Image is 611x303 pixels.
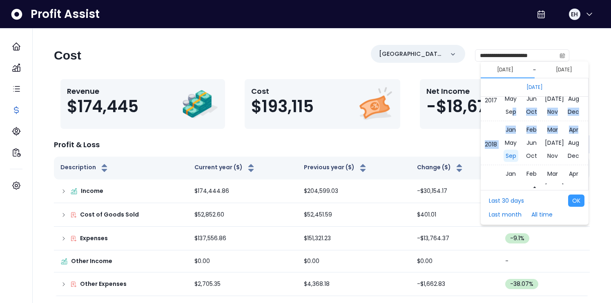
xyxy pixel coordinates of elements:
[524,93,539,105] span: Jun
[524,137,539,149] span: Jun
[572,94,578,104] span: Su
[304,163,368,173] button: Previous year ($)
[188,272,297,296] td: $2,705.35
[524,150,539,162] span: Oct
[543,181,566,193] span: [DATE]
[543,106,563,118] div: Nov 2017
[510,234,524,243] span: -9.1 %
[494,65,517,75] button: Select start date
[485,140,497,149] div: 2018
[31,7,100,22] span: Profit Assist
[524,106,539,118] span: Oct
[524,124,539,136] span: Feb
[543,181,563,193] div: Jul 2019
[567,124,580,136] span: Apr
[80,234,108,243] p: Expenses
[564,124,584,136] div: Apr 2018
[71,257,112,265] p: Other Income
[481,121,588,165] div: 2018
[426,86,497,97] p: Net Income
[188,203,297,227] td: $52,852.60
[188,179,297,203] td: $174,444.86
[504,94,510,104] span: Tu
[182,86,219,122] img: Revenue
[569,94,582,104] div: Sunday
[566,93,581,105] span: Aug
[524,181,539,193] span: Jun
[527,208,557,221] button: All time
[297,272,410,296] td: $4,368.18
[80,280,127,288] p: Other Expenses
[81,187,103,195] p: Income
[410,179,499,203] td: -$30,154.17
[555,94,568,104] div: Saturday
[566,181,581,193] span: Aug
[54,139,100,150] p: Profit & Loss
[501,150,521,162] div: Sep 2018
[543,93,566,105] span: [DATE]
[566,106,581,118] span: Dec
[545,106,560,118] span: Nov
[297,179,410,203] td: $204,599.03
[522,150,542,162] div: Oct 2018
[558,94,565,104] span: Sa
[60,163,109,173] button: Description
[503,137,519,149] span: May
[553,65,575,75] button: Select end date
[501,181,521,193] div: May 2019
[566,150,581,162] span: Dec
[517,94,525,104] span: We
[481,165,588,209] div: 2019
[510,280,533,288] span: -38.07 %
[297,250,410,272] td: $0.00
[379,50,444,58] p: [GEOGRAPHIC_DATA]
[522,168,542,180] div: Feb 2019
[54,48,81,63] h2: Cost
[533,66,536,74] span: ~
[567,168,580,180] span: Apr
[485,96,497,105] div: 2017
[543,137,563,149] div: Jul 2018
[481,77,588,121] div: 2017
[514,94,528,104] div: Wednesday
[297,227,410,250] td: $151,321.23
[564,93,584,105] div: Aug 2017
[67,86,138,97] p: Revenue
[522,181,542,193] div: Jun 2019
[487,94,582,183] div: Sep 2019
[297,203,410,227] td: $52,451.59
[522,124,542,136] div: Feb 2018
[194,163,256,173] button: Current year ($)
[490,94,497,104] span: Mo
[188,250,297,272] td: $0.00
[522,93,542,105] div: Jun 2017
[501,168,521,180] div: Jan 2019
[251,97,314,116] span: $193,115
[560,53,565,58] svg: calendar
[426,97,497,116] span: -$18,670
[571,10,578,18] span: EH
[504,168,518,180] span: Jan
[532,184,537,190] svg: arrow up
[566,137,581,149] span: Aug
[545,168,560,180] span: Mar
[504,150,518,162] span: Sep
[357,86,394,122] img: Cost
[188,227,297,250] td: $137,556.86
[500,94,514,104] div: Tuesday
[564,137,584,149] div: Aug 2018
[523,82,546,92] button: Select month
[543,168,563,180] div: Mar 2019
[503,181,519,193] span: May
[485,195,528,207] button: Last 30 days
[504,124,518,136] span: Jan
[564,106,584,118] div: Dec 2017
[503,93,519,105] span: May
[410,203,499,227] td: $401.01
[543,137,566,149] span: [DATE]
[543,124,563,136] div: Mar 2018
[499,250,590,272] td: -
[501,137,521,149] div: May 2018
[564,181,584,193] div: Aug 2019
[485,208,526,221] button: Last month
